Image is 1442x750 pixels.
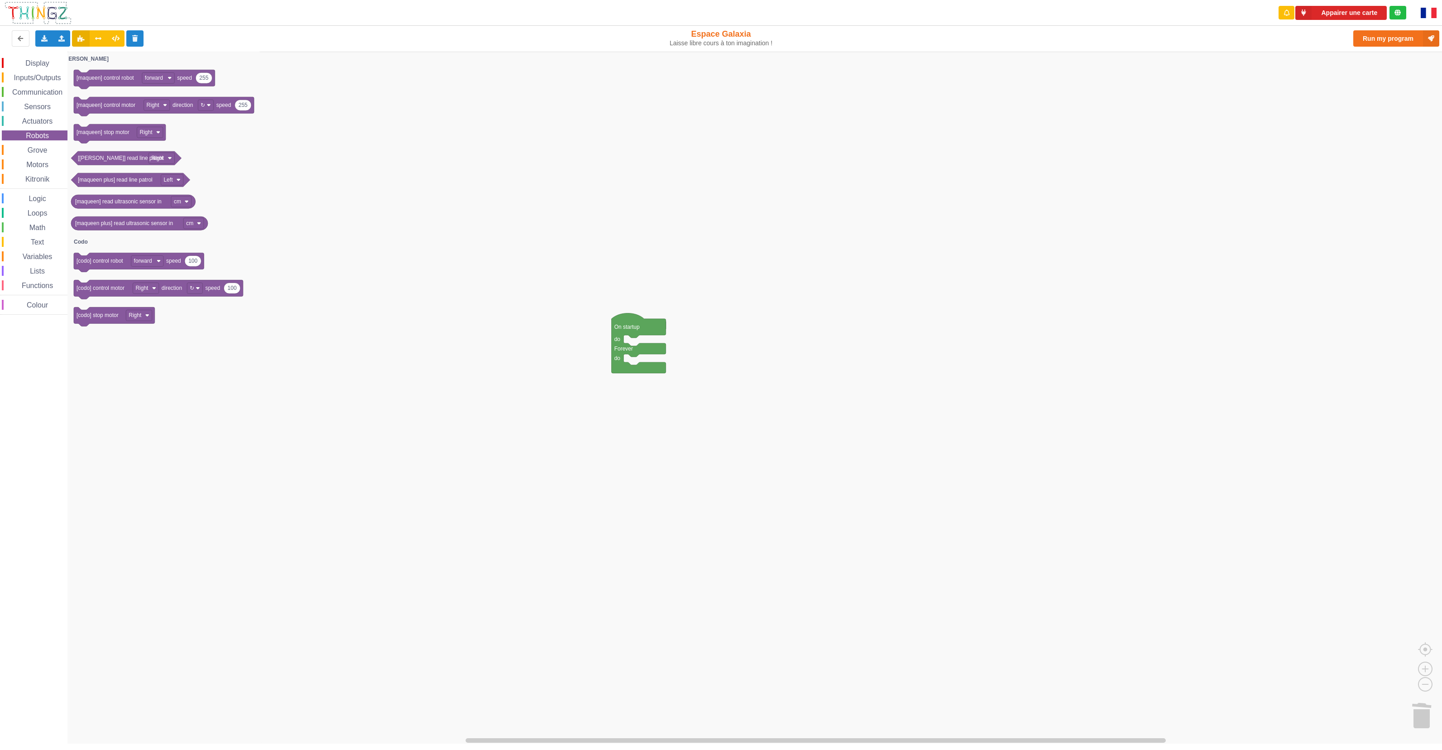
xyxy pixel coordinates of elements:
[135,285,149,291] text: Right
[216,102,231,108] text: speed
[29,238,45,246] span: Text
[24,59,50,67] span: Display
[63,56,109,62] text: [PERSON_NAME]
[28,224,47,231] span: Math
[13,74,62,82] span: Inputs/Outputs
[614,355,621,361] text: do
[201,102,205,108] text: ↻
[228,285,237,291] text: 100
[1421,8,1437,18] img: fr.png
[11,88,64,96] span: Communication
[24,132,50,139] span: Robots
[1353,30,1439,47] button: Run my program
[614,346,633,352] text: Forever
[145,75,163,81] text: forward
[78,177,153,183] text: [maqueen plus] read line patrol
[25,301,49,309] span: Colour
[239,102,248,108] text: 255
[77,258,123,264] text: [codo] control robot
[75,220,173,226] text: [maqueen plus] read ultrasonic sensor in
[75,198,162,205] text: [maqueen] read ultrasonic sensor in
[188,258,197,264] text: 100
[147,102,160,108] text: Right
[24,175,51,183] span: Kitronik
[74,239,88,245] text: Codo
[78,155,163,161] text: [[PERSON_NAME]] read line patrol
[77,285,125,291] text: [codo] control motor
[186,220,193,226] text: cm
[151,155,164,161] text: Right
[20,282,54,289] span: Functions
[134,258,152,264] text: forward
[614,336,621,342] text: do
[164,177,173,183] text: Left
[614,324,640,330] text: On startup
[26,209,49,217] span: Loops
[21,117,54,125] span: Actuators
[25,161,50,168] span: Motors
[77,312,119,318] text: [codo] stop motor
[1389,6,1406,19] div: Tu es connecté au serveur de création de Thingz
[29,267,46,275] span: Lists
[140,129,153,135] text: Right
[166,258,181,264] text: speed
[27,195,47,202] span: Logic
[77,102,135,108] text: [maqueen] control motor
[190,285,194,291] text: ↻
[174,198,181,205] text: cm
[205,285,220,291] text: speed
[172,102,193,108] text: direction
[23,103,52,111] span: Sensors
[199,75,208,81] text: 255
[21,253,54,260] span: Variables
[77,75,134,81] text: [maqueen] control robot
[177,75,192,81] text: speed
[591,39,850,47] div: Laisse libre cours à ton imagination !
[1295,6,1387,20] button: Appairer une carte
[4,1,72,25] img: thingz_logo.png
[129,312,142,318] text: Right
[26,146,49,154] span: Grove
[77,129,129,135] text: [maqueen] stop motor
[591,29,850,47] div: Espace Galaxia
[162,285,182,291] text: direction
